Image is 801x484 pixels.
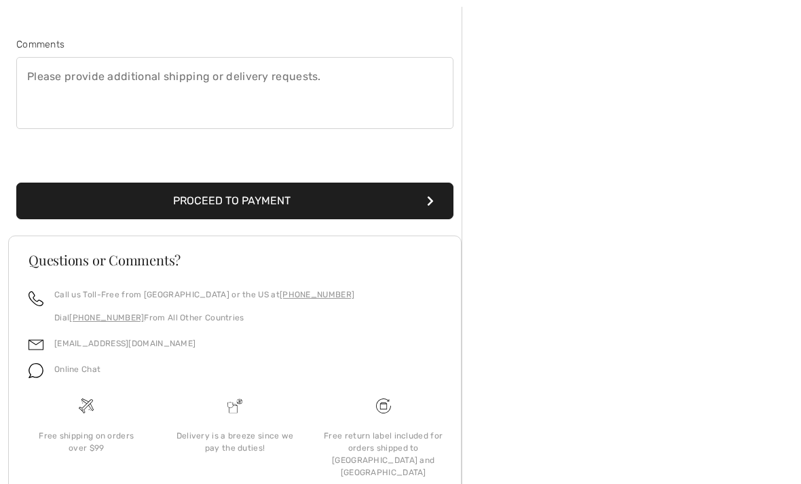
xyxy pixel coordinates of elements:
div: Delivery is a breeze since we pay the duties! [172,430,299,455]
button: Proceed to Payment [16,183,453,220]
div: Free shipping on orders over $99 [23,430,150,455]
img: Free shipping on orders over $99 [376,399,391,414]
div: Free return label included for orders shipped to [GEOGRAPHIC_DATA] and [GEOGRAPHIC_DATA] [320,430,447,479]
a: [PHONE_NUMBER] [69,314,144,323]
img: email [29,338,43,353]
img: Delivery is a breeze since we pay the duties! [227,399,242,414]
a: [PHONE_NUMBER] [280,291,354,300]
a: [EMAIL_ADDRESS][DOMAIN_NAME] [54,339,195,349]
img: call [29,292,43,307]
p: Call us Toll-Free from [GEOGRAPHIC_DATA] or the US at [54,289,354,301]
span: Online Chat [54,365,100,375]
p: Dial From All Other Countries [54,312,354,324]
h3: Questions or Comments? [29,254,441,267]
img: chat [29,364,43,379]
div: Comments [16,38,453,52]
img: Free shipping on orders over $99 [79,399,94,414]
